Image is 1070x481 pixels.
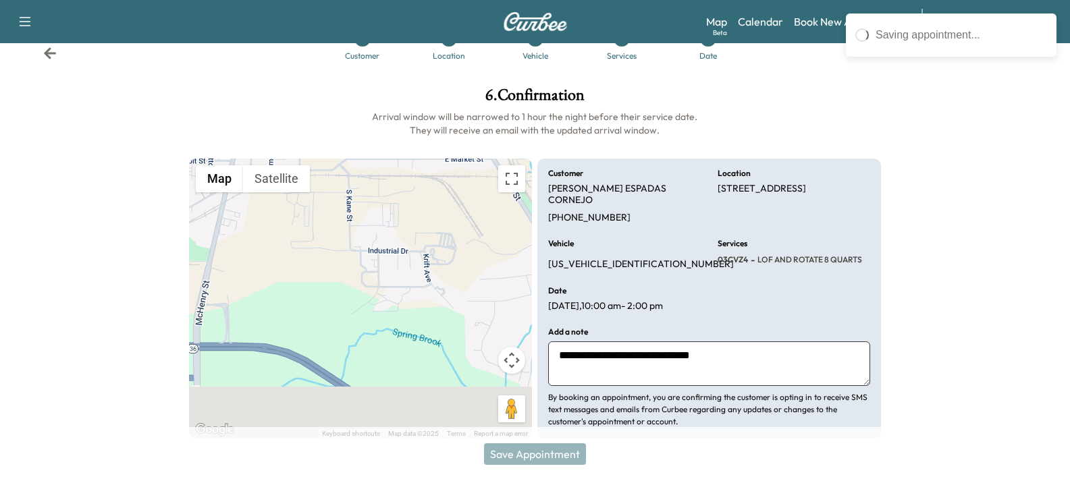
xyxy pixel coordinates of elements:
p: [PERSON_NAME] ESPADAS CORNEJO [548,183,701,206]
h6: Arrival window will be narrowed to 1 hour the night before their service date. They will receive ... [189,110,881,137]
p: [STREET_ADDRESS] [718,183,806,195]
div: Back [43,47,57,60]
span: - [748,253,755,266]
img: Curbee Logo [503,12,568,31]
a: MapBeta [706,13,727,30]
div: Saving appointment... [876,27,1047,43]
h6: Customer [548,169,583,177]
h6: Vehicle [548,239,574,248]
h6: Add a note [548,328,588,336]
span: LOF AND ROTATE 8 QUARTS [755,254,862,265]
a: Calendar [738,13,783,30]
button: Show street map [196,165,243,192]
h1: 6 . Confirmation [189,87,881,110]
h6: Date [548,287,566,295]
button: Drag Pegman onto the map to open Street View [498,395,525,422]
h6: Services [718,239,747,248]
div: Location [433,52,465,60]
div: Services [607,52,637,60]
p: [PHONE_NUMBER] [548,212,631,224]
img: Google [192,421,237,438]
p: By booking an appointment, you are confirming the customer is opting in to receive SMS text messa... [548,391,870,428]
div: Customer [345,52,379,60]
button: Show satellite imagery [243,165,310,192]
div: Vehicle [523,52,548,60]
div: Date [699,52,717,60]
button: Map camera controls [498,347,525,374]
p: [DATE] , 10:00 am - 2:00 pm [548,300,663,312]
a: Book New Appointment [794,13,908,30]
div: Beta [713,28,727,38]
span: 03CVZ4 [718,254,748,265]
h6: Location [718,169,751,177]
button: Toggle fullscreen view [498,165,525,192]
p: [US_VEHICLE_IDENTIFICATION_NUMBER] [548,258,734,271]
a: Open this area in Google Maps (opens a new window) [192,421,237,438]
